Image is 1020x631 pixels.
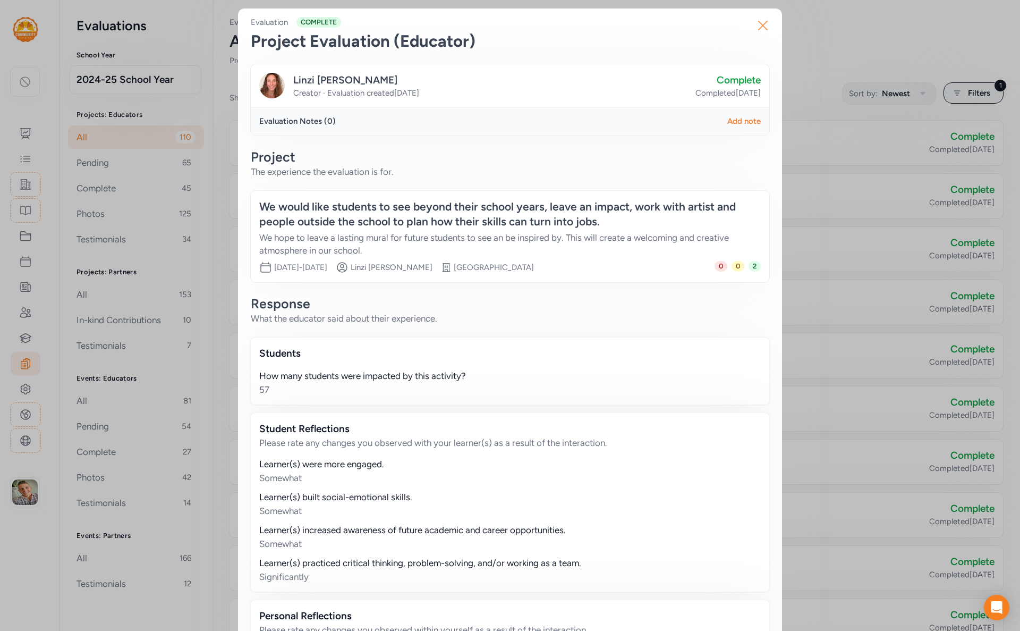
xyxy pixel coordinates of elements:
span: Completed [DATE] [695,88,761,98]
div: Learner(s) built social-emotional skills. [259,491,761,503]
span: Linzi [PERSON_NAME] [351,262,432,273]
div: Learner(s) practiced critical thinking, problem-solving, and/or working as a team. [259,557,761,569]
div: The experience the evaluation is for. [251,165,769,178]
span: [DATE] - [DATE] [274,262,327,273]
div: Add note [727,116,761,127]
span: Creator [293,88,321,98]
span: 0 [732,261,744,272]
div: Linzi [PERSON_NAME] [293,73,419,88]
span: Evaluation created [DATE] [327,88,419,98]
div: Project [251,148,769,165]
span: COMPLETE [296,17,341,28]
div: Evaluation Notes ( 0 ) [259,116,336,127]
span: 0 [715,261,727,272]
img: hyO0zTF6QmqjAAlsKV2L [259,73,285,98]
div: Evaluation [251,17,288,28]
div: [GEOGRAPHIC_DATA] [454,262,534,273]
div: Somewhat [259,472,761,484]
div: We hope to leave a lasting mural for future students to see an be inspired by. This will create a... [259,231,739,257]
div: Project Evaluation (Educator) [251,32,769,51]
div: Student Reflections [259,422,761,449]
div: Learner(s) were more engaged. [259,458,761,470]
div: Open Intercom Messenger [984,595,1009,620]
span: Complete [717,74,761,86]
div: Significantly [259,570,761,583]
div: What the educator said about their experience. [251,312,769,325]
div: Please rate any changes you observed with your learner(s) as a result of the interaction. [259,436,761,449]
div: Somewhat [259,504,761,517]
span: · [323,88,325,98]
span: 2 [749,261,761,272]
div: 57 [259,383,761,396]
div: Students [259,346,761,361]
div: How many students were impacted by this activity? [259,369,761,382]
div: We would like students to see beyond their school years, leave an impact, work with artist and pe... [259,199,739,229]
div: Learner(s) increased awareness of future academic and career opportunities. [259,524,761,536]
div: Somewhat [259,537,761,550]
div: Response [251,295,769,312]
